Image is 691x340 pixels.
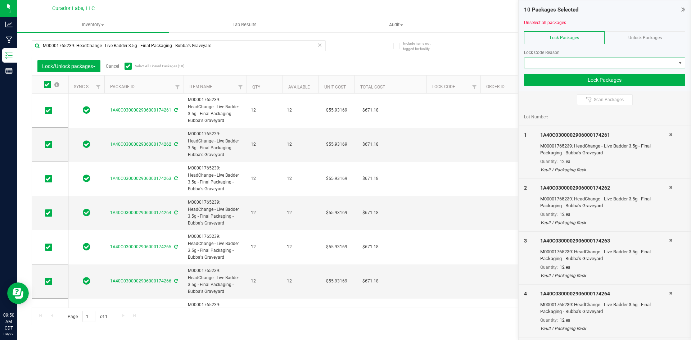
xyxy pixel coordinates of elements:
[251,209,278,216] span: 12
[321,22,471,28] span: Audit
[251,141,278,148] span: 12
[7,282,29,304] iframe: Resource center
[135,64,171,68] span: Select All Filtered Packages (10)
[540,195,669,209] div: M00001765239: HeadChange - Live Badder 3.5g - Final Packaging - Bubba's Graveyard
[251,244,278,250] span: 12
[319,196,354,230] td: $55.93169
[287,244,314,250] span: 12
[560,265,570,270] span: 12 ea
[359,173,382,184] span: $671.18
[324,85,346,90] a: Unit Cost
[173,176,178,181] span: Sync from Compliance System
[92,81,104,93] a: Filter
[287,141,314,148] span: 12
[5,21,13,28] inline-svg: Analytics
[83,208,90,218] span: In Sync
[524,291,527,296] span: 4
[540,219,669,226] div: Vault / Packaging Rack
[540,131,669,139] div: 1A40C0300002906000174261
[432,84,455,89] a: Lock Code
[560,318,570,323] span: 12 ea
[560,159,570,164] span: 12 ea
[83,276,90,286] span: In Sync
[319,299,354,333] td: $55.93169
[540,265,558,270] span: Quantity:
[169,17,320,32] a: Lab Results
[74,84,101,89] a: Sync Status
[287,209,314,216] span: 12
[359,276,382,286] span: $671.18
[524,74,685,86] button: Lock Packages
[486,84,505,89] a: Order Id
[359,208,382,218] span: $671.18
[540,159,558,164] span: Quantity:
[83,139,90,149] span: In Sync
[287,175,314,182] span: 12
[17,22,169,28] span: Inventory
[173,244,178,249] span: Sync from Compliance System
[83,105,90,115] span: In Sync
[524,50,560,55] span: Lock Code Reason
[32,40,326,51] input: Search Package ID, Item Name, SKU, Lot or Part Number...
[188,267,242,295] span: M00001765239: HeadChange - Live Badder 3.5g - Final Packaging - Bubba's Graveyard
[560,212,570,217] span: 12 ea
[540,272,669,279] div: Vault / Packaging Rack
[5,67,13,74] inline-svg: Reports
[540,184,669,192] div: 1A40C0300002906000174262
[472,17,624,32] a: Inventory Counts
[83,173,90,183] span: In Sync
[17,17,169,32] a: Inventory
[3,312,14,331] p: 09:50 AM CDT
[110,84,135,89] a: Package ID
[524,238,527,244] span: 3
[540,290,669,298] div: 1A40C0300002906000174264
[317,40,322,50] span: Clear
[173,210,178,215] span: Sync from Compliance System
[524,20,566,25] a: Unselect all packages
[188,199,242,227] span: M00001765239: HeadChange - Live Badder 3.5g - Final Packaging - Bubba's Graveyard
[172,81,184,93] a: Filter
[3,331,14,337] p: 09/22
[540,318,558,323] span: Quantity:
[5,52,13,59] inline-svg: Inventory
[5,36,13,44] inline-svg: Manufacturing
[403,41,439,51] span: Include items not tagged for facility
[540,301,669,315] div: M00001765239: HeadChange - Live Badder 3.5g - Final Packaging - Bubba's Graveyard
[52,5,95,12] span: Curador Labs, LLC
[106,64,119,69] a: Cancel
[37,60,100,72] button: Lock/Unlock packages
[359,139,382,150] span: $671.18
[251,107,278,114] span: 12
[223,22,266,28] span: Lab Results
[319,94,354,128] td: $55.93169
[577,94,633,105] button: Scan Packages
[628,35,662,40] span: Unlock Packages
[319,230,354,264] td: $55.93169
[524,185,527,191] span: 2
[62,311,113,322] span: Page of 1
[252,85,260,90] a: Qty
[251,175,278,182] span: 12
[110,108,171,113] a: 1A40C0300002906000174261
[550,35,579,40] span: Lock Packages
[188,96,242,124] span: M00001765239: HeadChange - Live Badder 3.5g - Final Packaging - Bubba's Graveyard
[110,210,171,215] a: 1A40C0300002906000174264
[110,176,171,181] a: 1A40C0300002906000174263
[110,142,171,147] a: 1A40C0300002906000174262
[251,278,278,285] span: 12
[82,311,95,322] input: 1
[540,248,669,262] div: M00001765239: HeadChange - Live Badder 3.5g - Final Packaging - Bubba's Graveyard
[540,212,558,217] span: Quantity:
[469,81,480,93] a: Filter
[188,131,242,158] span: M00001765239: HeadChange - Live Badder 3.5g - Final Packaging - Bubba's Graveyard
[287,107,314,114] span: 12
[288,85,310,90] a: Available
[540,167,669,173] div: Vault / Packaging Rack
[110,244,171,249] a: 1A40C0300002906000174265
[319,128,354,162] td: $55.93169
[359,105,382,115] span: $671.18
[320,17,472,32] a: Audit
[188,233,242,261] span: M00001765239: HeadChange - Live Badder 3.5g - Final Packaging - Bubba's Graveyard
[540,237,669,245] div: 1A40C0300002906000174263
[319,264,354,299] td: $55.93169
